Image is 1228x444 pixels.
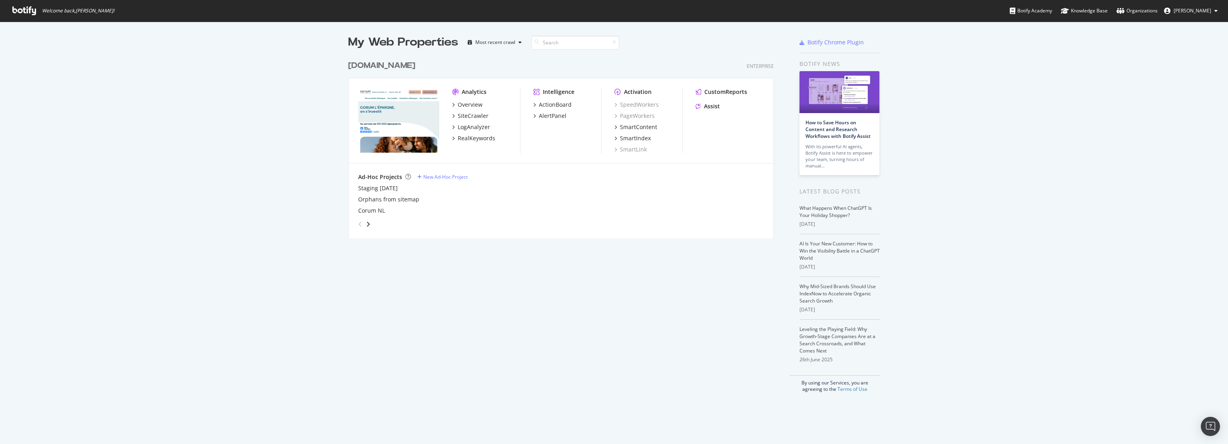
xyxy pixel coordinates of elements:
div: With its powerful AI agents, Botify Assist is here to empower your team, turning hours of manual… [805,143,873,169]
div: By using our Services, you are agreeing to the [789,375,880,392]
a: Assist [696,102,720,110]
a: LogAnalyzer [452,123,490,131]
button: [PERSON_NAME] [1158,4,1224,17]
div: New Ad-Hoc Project [423,173,468,180]
div: [DOMAIN_NAME] [348,60,415,72]
a: PageWorkers [614,112,655,120]
div: AlertPanel [539,112,566,120]
a: SpeedWorkers [614,101,659,109]
a: New Ad-Hoc Project [417,173,468,180]
div: RealKeywords [458,134,495,142]
div: Botify Chrome Plugin [807,38,864,46]
a: [DOMAIN_NAME] [348,60,419,72]
div: [DATE] [799,263,880,271]
a: ActionBoard [533,101,572,109]
a: SmartLink [614,145,647,153]
div: Open Intercom Messenger [1201,417,1220,436]
span: Martin PHLIPPOTEAU [1174,7,1211,14]
div: SiteCrawler [458,112,488,120]
div: Knowledge Base [1061,7,1108,15]
div: angle-right [365,220,371,228]
div: Botify news [799,60,880,68]
div: Enterprise [747,63,774,70]
div: Latest Blog Posts [799,187,880,196]
div: LogAnalyzer [458,123,490,131]
a: What Happens When ChatGPT Is Your Holiday Shopper? [799,205,872,219]
button: Most recent crawl [464,36,525,49]
div: [DATE] [799,221,880,228]
a: How to Save Hours on Content and Research Workflows with Botify Assist [805,119,871,139]
div: Organizations [1116,7,1158,15]
div: Overview [458,101,482,109]
span: Welcome back, [PERSON_NAME] ! [42,8,114,14]
img: How to Save Hours on Content and Research Workflows with Botify Assist [799,71,879,113]
div: Ad-Hoc Projects [358,173,402,181]
a: SiteCrawler [452,112,488,120]
a: AI Is Your New Customer: How to Win the Visibility Battle in a ChatGPT World [799,240,880,261]
input: Search [531,36,619,50]
div: [DATE] [799,306,880,313]
a: SmartContent [614,123,657,131]
div: Intelligence [543,88,574,96]
a: Overview [452,101,482,109]
a: Why Mid-Sized Brands Should Use IndexNow to Accelerate Organic Search Growth [799,283,876,304]
div: ActionBoard [539,101,572,109]
a: Terms of Use [837,386,867,392]
a: SmartIndex [614,134,651,142]
div: Assist [704,102,720,110]
a: Orphans from sitemap [358,195,419,203]
div: Activation [624,88,652,96]
div: 26th June 2025 [799,356,880,363]
a: RealKeywords [452,134,495,142]
div: SmartContent [620,123,657,131]
a: Botify Chrome Plugin [799,38,864,46]
div: Botify Academy [1010,7,1052,15]
a: Corum NL [358,207,385,215]
div: Most recent crawl [475,40,515,45]
div: SmartIndex [620,134,651,142]
div: My Web Properties [348,34,458,50]
img: *.corum.fr [358,88,439,153]
div: CustomReports [704,88,747,96]
div: angle-left [355,218,365,231]
a: Leveling the Playing Field: Why Growth-Stage Companies Are at a Search Crossroads, and What Comes... [799,326,875,354]
a: Staging [DATE] [358,184,398,192]
a: CustomReports [696,88,747,96]
div: grid [348,50,780,238]
div: Analytics [462,88,486,96]
a: AlertPanel [533,112,566,120]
